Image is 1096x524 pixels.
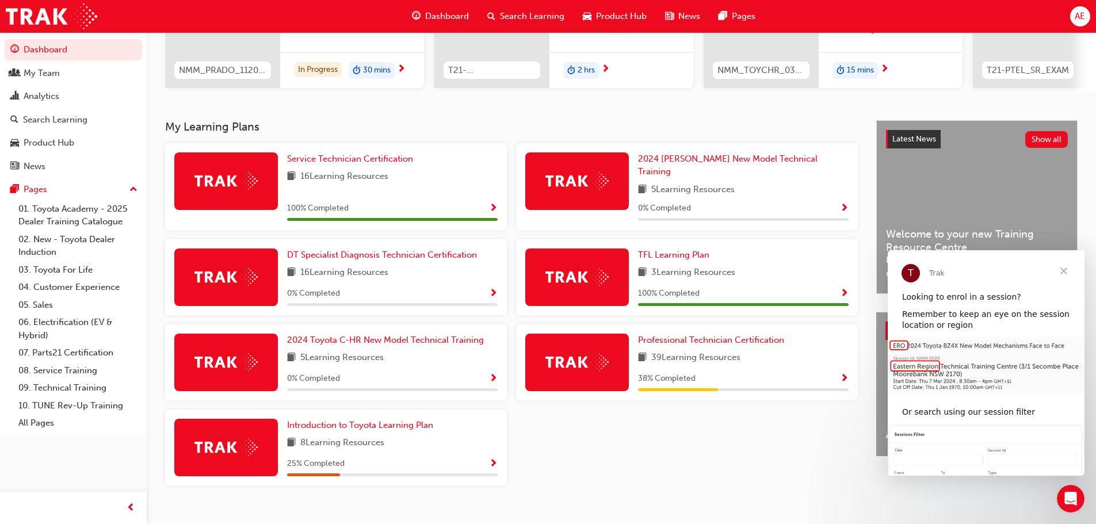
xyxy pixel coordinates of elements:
span: 25 % Completed [287,457,345,471]
a: car-iconProduct Hub [574,5,656,28]
img: Trak [545,353,609,371]
a: Search Learning [5,109,142,131]
img: Trak [194,268,258,286]
a: 05. Sales [14,296,142,314]
span: news-icon [665,9,674,24]
span: NMM_TOYCHR_032024_MODULE_1 [717,64,805,77]
span: Show Progress [489,204,498,214]
span: 5 Learning Resources [651,183,735,197]
a: Trak [6,3,97,29]
span: prev-icon [127,501,135,515]
span: next-icon [397,64,406,75]
a: 10. TUNE Rev-Up Training [14,397,142,415]
span: search-icon [487,9,495,24]
span: next-icon [880,64,889,75]
span: car-icon [10,138,19,148]
a: 04. Customer Experience [14,278,142,296]
span: chart-icon [10,91,19,102]
span: Show Progress [489,374,498,384]
a: 4x4 and Towing [876,312,1023,456]
span: Revolutionise the way you access and manage your learning resources. [886,254,1068,280]
a: search-iconSearch Learning [478,5,574,28]
h3: My Learning Plans [165,120,858,133]
span: 39 Learning Resources [651,351,740,365]
span: guage-icon [10,45,19,55]
span: book-icon [287,266,296,280]
span: News [678,10,700,23]
span: AE [1075,10,1085,23]
span: 0 % Completed [287,287,340,300]
a: news-iconNews [656,5,709,28]
img: Trak [194,172,258,190]
a: All Pages [14,414,142,432]
span: 2 hrs [578,64,595,77]
span: guage-icon [412,9,421,24]
a: DT Specialist Diagnosis Technician Certification [287,248,482,262]
span: Show Progress [840,374,849,384]
img: Trak [194,353,258,371]
img: Trak [194,438,258,456]
a: 2024 [PERSON_NAME] New Model Technical Training [638,152,849,178]
a: Dashboard [5,39,142,60]
span: next-icon [601,64,610,75]
a: Service Technician Certification [287,152,418,166]
div: Search Learning [23,113,87,127]
img: Trak [545,172,609,190]
div: My Team [24,67,60,80]
span: 16 Learning Resources [300,266,388,280]
span: book-icon [287,170,296,184]
div: Analytics [24,90,59,103]
button: Pages [5,179,142,200]
span: 3 Learning Resources [651,266,735,280]
span: Latest News [892,134,936,144]
span: book-icon [638,183,647,197]
span: book-icon [638,266,647,280]
button: Show Progress [489,286,498,301]
a: 2024 Toyota C-HR New Model Technical Training [287,334,488,347]
span: Welcome to your new Training Resource Centre [886,228,1068,254]
span: Pages [732,10,755,23]
span: Show Progress [489,289,498,299]
span: pages-icon [10,185,19,195]
span: pages-icon [719,9,727,24]
span: DT Specialist Diagnosis Technician Certification [287,250,477,260]
a: News [5,156,142,177]
iframe: Intercom live chat [1057,485,1084,512]
a: 02. New - Toyota Dealer Induction [14,231,142,261]
span: book-icon [638,351,647,365]
a: My Team [5,63,142,84]
span: Search Learning [500,10,564,23]
div: News [24,160,45,173]
span: 0 % Completed [287,372,340,385]
a: Latest NewsShow allWelcome to your new Training Resource CentreRevolutionise the way you access a... [876,120,1078,294]
span: 8 Learning Resources [300,436,384,450]
span: 38 % Completed [638,372,696,385]
img: Trak [545,268,609,286]
a: guage-iconDashboard [403,5,478,28]
a: 07. Parts21 Certification [14,344,142,362]
span: 16 Learning Resources [300,170,388,184]
span: 2024 [PERSON_NAME] New Model Technical Training [638,154,818,177]
span: up-icon [129,182,138,197]
a: 06. Electrification (EV & Hybrid) [14,313,142,344]
div: Product Hub [24,136,74,150]
span: 2024 Toyota C-HR New Model Technical Training [287,335,484,345]
button: Show Progress [840,201,849,216]
a: TFL Learning Plan [638,248,714,262]
a: pages-iconPages [709,5,765,28]
span: book-icon [287,351,296,365]
span: Show Progress [840,204,849,214]
span: Product Hub [596,10,647,23]
div: In Progress [294,62,342,78]
button: AE [1070,6,1090,26]
span: people-icon [10,68,19,79]
span: Professional Technician Certification [638,335,784,345]
a: Introduction to Toyota Learning Plan [287,419,438,432]
span: Introduction to Toyota Learning Plan [287,420,433,430]
span: Service Technician Certification [287,154,413,164]
span: duration-icon [353,63,361,78]
span: 30 mins [363,64,391,77]
a: 01. Toyota Academy - 2025 Dealer Training Catalogue [14,200,142,231]
span: Show Progress [840,289,849,299]
a: Product Hub [5,132,142,154]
